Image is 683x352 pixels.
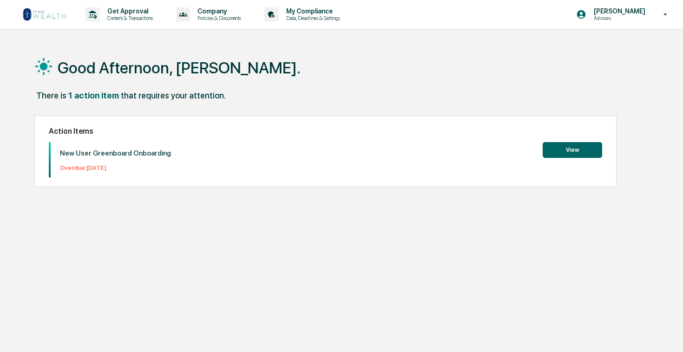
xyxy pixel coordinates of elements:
p: Policies & Documents [190,15,246,21]
div: 1 action item [68,91,119,100]
p: [PERSON_NAME] [586,7,650,15]
p: New User Greenboard Onboarding [60,149,171,157]
button: View [543,142,602,158]
p: Get Approval [100,7,158,15]
h1: Good Afternoon, [PERSON_NAME]. [58,59,301,77]
h2: Action Items [49,127,602,136]
p: Data, Deadlines & Settings [279,15,345,21]
p: Company [190,7,246,15]
p: My Compliance [279,7,345,15]
div: that requires your attention. [121,91,226,100]
p: Advisors [586,15,650,21]
div: There is [36,91,66,100]
p: Content & Transactions [100,15,158,21]
img: logo [22,7,67,22]
a: View [543,145,602,154]
p: Overdue: [DATE] [60,164,171,171]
